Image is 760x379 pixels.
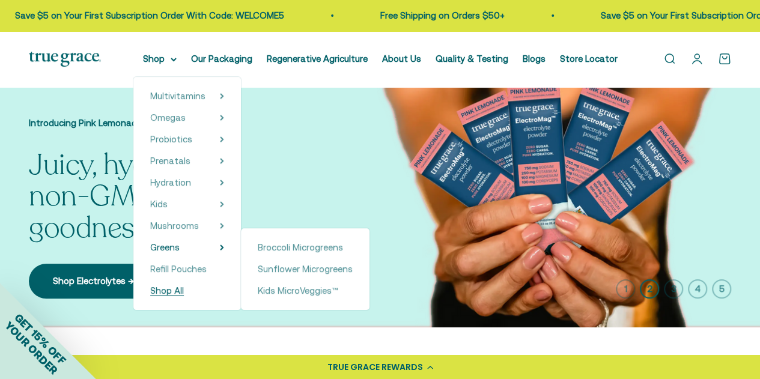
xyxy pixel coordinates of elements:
[258,264,353,274] span: Sunflower Microgreens
[616,279,635,299] button: 1
[523,53,546,64] a: Blogs
[688,279,707,299] button: 4
[150,89,205,103] a: Multivitamins
[12,311,68,366] span: GET 15% OFF
[191,53,252,64] a: Our Packaging
[143,52,177,66] summary: Shop
[150,154,224,168] summary: Prenatals
[150,175,191,190] a: Hydration
[378,10,503,20] a: Free Shipping on Orders $50+
[150,264,207,274] span: Refill Pouches
[150,197,168,211] a: Kids
[258,262,353,276] a: Sunflower Microgreens
[258,283,353,298] a: Kids MicroVeggies™
[150,177,191,187] span: Hydration
[150,134,192,144] span: Probiotics
[382,53,421,64] a: About Us
[258,240,353,255] a: Broccoli Microgreens
[150,219,199,233] a: Mushrooms
[150,283,224,298] a: Shop All
[560,53,618,64] a: Store Locator
[150,285,184,296] span: Shop All
[150,220,199,231] span: Mushrooms
[150,175,224,190] summary: Hydration
[150,132,224,147] summary: Probiotics
[150,156,190,166] span: Prenatals
[150,240,224,255] summary: Greens
[150,242,180,252] span: Greens
[150,132,192,147] a: Probiotics
[150,111,224,125] summary: Omegas
[150,154,190,168] a: Prenatals
[150,262,224,276] a: Refill Pouches
[150,240,180,255] a: Greens
[150,219,224,233] summary: Mushrooms
[29,116,269,130] p: Introducing Pink Lemonade ElectroMag
[29,264,158,299] a: Shop Electrolytes →
[258,285,338,296] span: Kids MicroVeggies™
[267,53,368,64] a: Regenerative Agriculture
[712,279,731,299] button: 5
[640,279,659,299] button: 2
[150,199,168,209] span: Kids
[664,279,683,299] button: 3
[150,89,224,103] summary: Multivitamins
[436,53,508,64] a: Quality & Testing
[258,242,343,252] span: Broccoli Microgreens
[150,91,205,101] span: Multivitamins
[150,112,186,123] span: Omegas
[327,361,423,374] div: TRUE GRACE REWARDS
[150,197,224,211] summary: Kids
[13,8,282,23] p: Save $5 on Your First Subscription Order With Code: WELCOME5
[2,319,60,377] span: YOUR ORDER
[29,145,269,248] split-lines: Juicy, hydrating, non-GMO goodness
[150,111,186,125] a: Omegas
